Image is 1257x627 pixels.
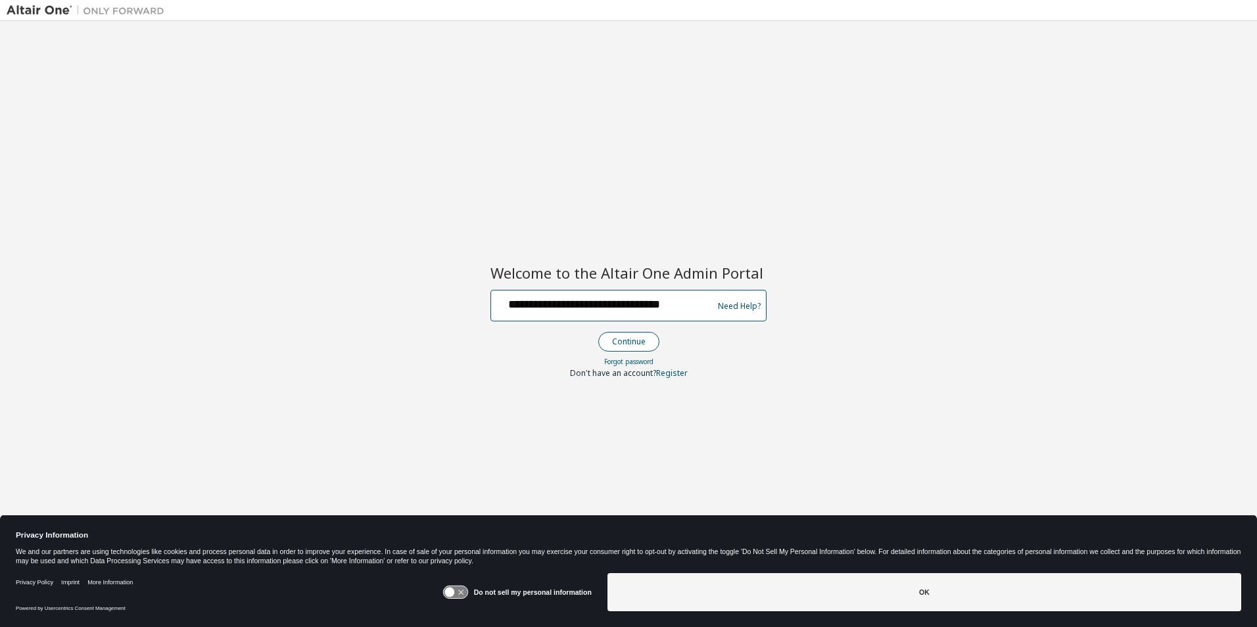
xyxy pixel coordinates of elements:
a: Register [656,367,688,379]
h2: Welcome to the Altair One Admin Portal [490,264,767,282]
span: Don't have an account? [570,367,656,379]
img: Altair One [7,4,171,17]
a: Forgot password [604,357,653,366]
button: Continue [598,332,659,352]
